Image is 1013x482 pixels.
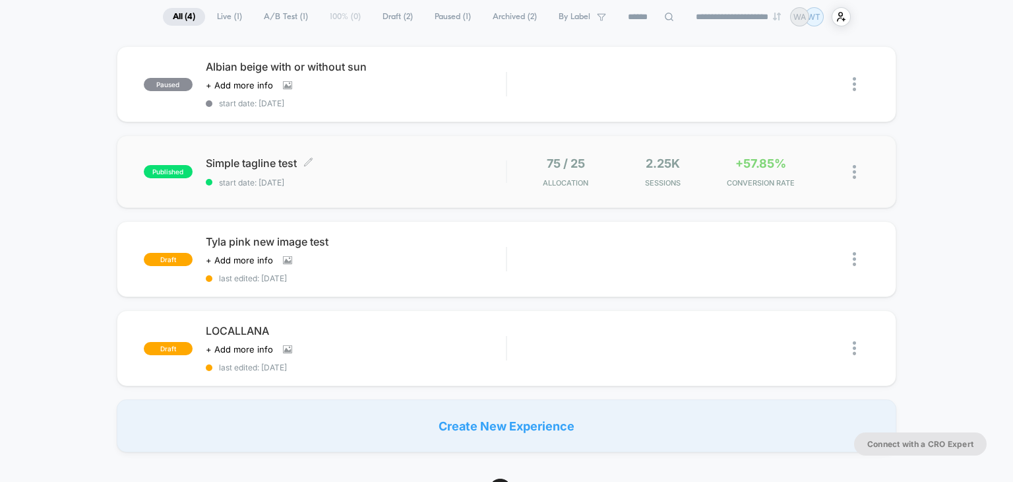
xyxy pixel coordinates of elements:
img: close [853,77,856,91]
span: +57.85% [735,156,786,170]
img: close [853,341,856,355]
span: Paused ( 1 ) [425,8,481,26]
p: WA [793,12,806,22]
span: A/B Test ( 1 ) [254,8,318,26]
div: Current time [328,267,359,281]
span: Simple tagline test [206,156,506,170]
span: Sessions [617,178,708,188]
span: All ( 4 ) [163,8,205,26]
div: Duration [361,267,396,281]
span: draft [144,253,193,266]
button: Connect with a CRO Expert [854,432,987,456]
input: Seek [10,246,509,258]
img: close [853,252,856,266]
span: Albian beige with or without sun [206,60,506,73]
p: WT [807,12,820,22]
button: Play, NEW DEMO 2025-VEED.mp4 [7,263,28,285]
img: close [853,165,856,179]
span: Live ( 1 ) [207,8,252,26]
span: + Add more info [206,80,273,90]
img: end [773,13,781,20]
span: draft [144,342,193,355]
button: Play, NEW DEMO 2025-VEED.mp4 [243,130,274,162]
span: Draft ( 2 ) [373,8,423,26]
span: last edited: [DATE] [206,273,506,283]
span: last edited: [DATE] [206,362,506,372]
span: Archived ( 2 ) [483,8,547,26]
span: Tyla pink new image test [206,235,506,248]
span: Allocation [543,178,588,188]
span: LOCALLANA [206,324,506,337]
input: Volume [421,268,461,281]
span: paused [144,78,193,91]
span: start date: [DATE] [206,178,506,188]
span: By Label [559,12,590,22]
span: CONVERSION RATE [715,178,806,188]
span: start date: [DATE] [206,98,506,108]
span: published [144,165,193,178]
span: 2.25k [646,156,680,170]
span: 75 / 25 [547,156,585,170]
span: + Add more info [206,344,273,355]
div: Create New Experience [117,399,897,452]
span: + Add more info [206,255,273,265]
